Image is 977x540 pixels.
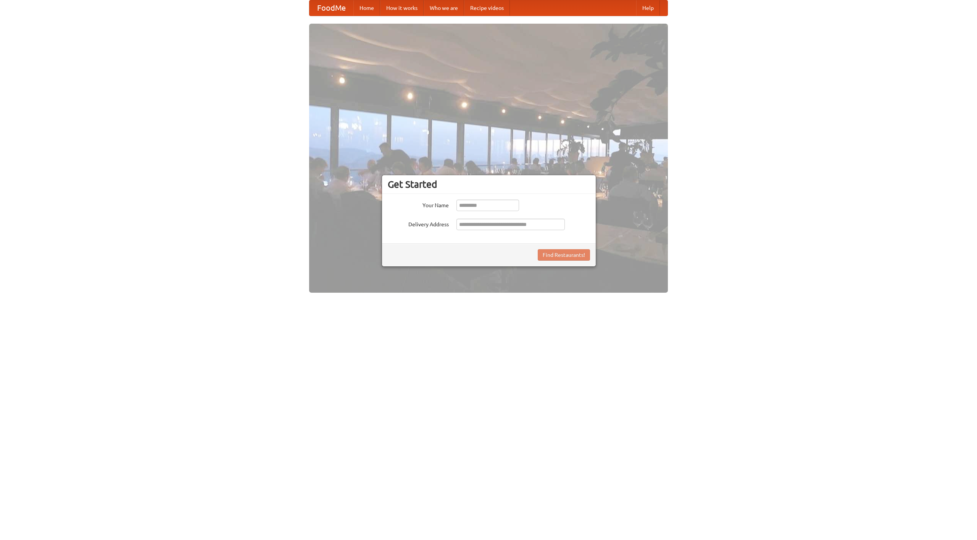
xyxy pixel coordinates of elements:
a: How it works [380,0,424,16]
label: Delivery Address [388,219,449,228]
h3: Get Started [388,179,590,190]
a: Help [636,0,660,16]
button: Find Restaurants! [538,249,590,261]
a: FoodMe [310,0,353,16]
a: Who we are [424,0,464,16]
label: Your Name [388,200,449,209]
a: Recipe videos [464,0,510,16]
a: Home [353,0,380,16]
